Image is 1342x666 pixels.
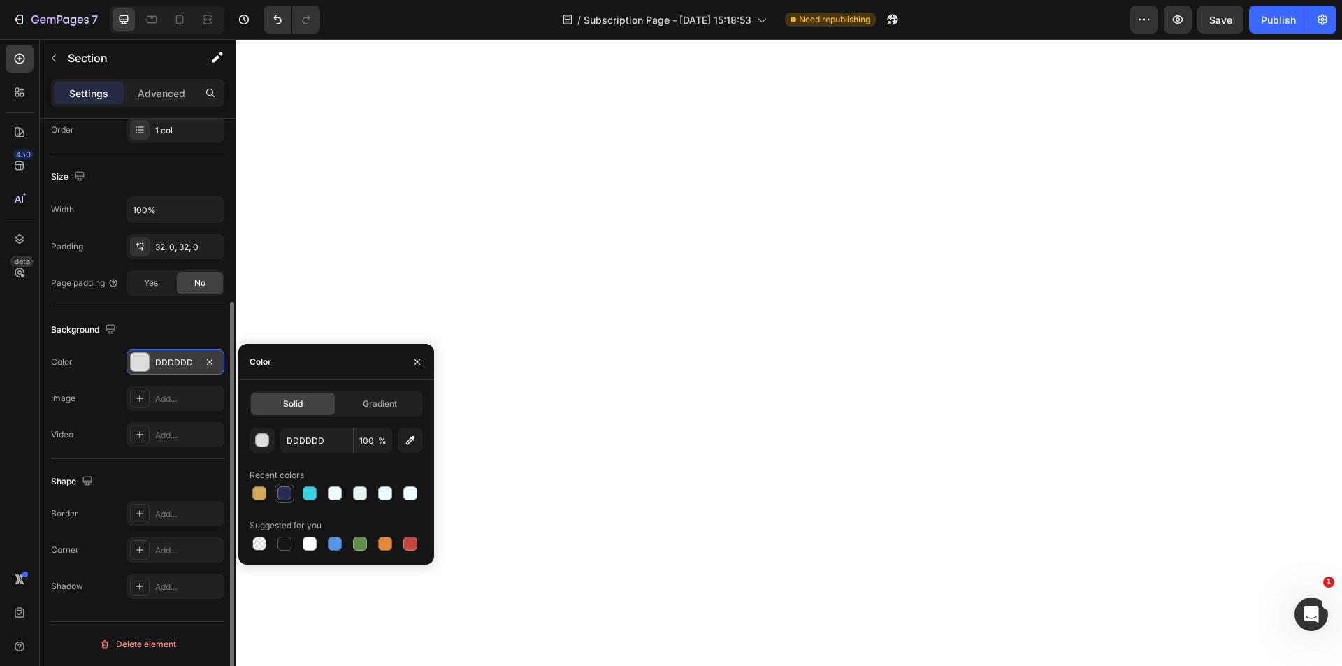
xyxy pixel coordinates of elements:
[155,356,196,369] div: DDDDDD
[6,6,104,34] button: 7
[1261,13,1296,27] div: Publish
[51,633,224,656] button: Delete element
[51,580,83,593] div: Shadow
[51,203,74,216] div: Width
[250,356,271,368] div: Color
[51,168,88,187] div: Size
[280,428,353,453] input: Eg: FFFFFF
[68,50,182,66] p: Section
[1209,14,1232,26] span: Save
[1323,577,1334,588] span: 1
[138,86,185,101] p: Advanced
[1294,598,1328,631] iframe: Intercom live chat
[51,356,73,368] div: Color
[283,398,303,410] span: Solid
[799,13,870,26] span: Need republishing
[13,149,34,160] div: 450
[194,277,205,289] span: No
[51,321,119,340] div: Background
[378,435,387,447] span: %
[92,11,98,28] p: 7
[51,472,96,491] div: Shape
[51,507,78,520] div: Border
[155,429,221,442] div: Add...
[363,398,397,410] span: Gradient
[51,392,75,405] div: Image
[236,39,1342,666] iframe: Design area
[155,581,221,593] div: Add...
[10,256,34,267] div: Beta
[584,13,751,27] span: Subscription Page - [DATE] 15:18:53
[51,428,73,441] div: Video
[51,544,79,556] div: Corner
[51,277,119,289] div: Page padding
[155,508,221,521] div: Add...
[51,240,83,253] div: Padding
[144,277,158,289] span: Yes
[155,241,221,254] div: 32, 0, 32, 0
[250,519,322,532] div: Suggested for you
[127,197,224,222] input: Auto
[155,124,221,137] div: 1 col
[155,393,221,405] div: Add...
[155,544,221,557] div: Add...
[99,636,176,653] div: Delete element
[264,6,320,34] div: Undo/Redo
[577,13,581,27] span: /
[1249,6,1308,34] button: Publish
[1197,6,1243,34] button: Save
[250,469,304,482] div: Recent colors
[69,86,108,101] p: Settings
[51,124,74,136] div: Order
